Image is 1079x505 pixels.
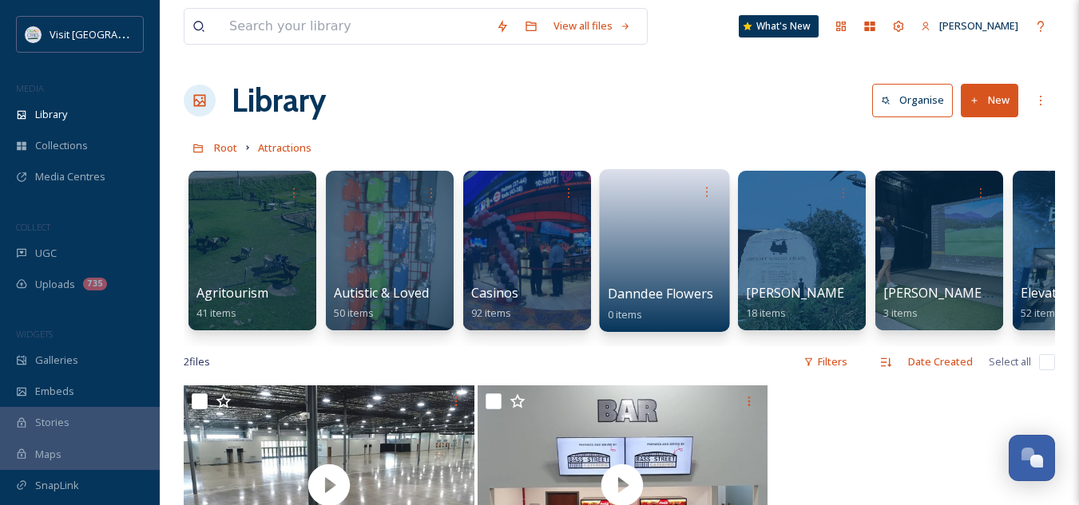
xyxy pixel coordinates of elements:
[471,286,518,320] a: Casinos92 items
[196,286,268,320] a: Agritourism41 items
[961,84,1018,116] button: New
[471,284,518,302] span: Casinos
[1009,435,1055,481] button: Open Chat
[989,354,1031,369] span: Select all
[900,346,981,377] div: Date Created
[16,221,50,233] span: COLLECT
[913,10,1026,41] a: [PERSON_NAME]
[1021,306,1061,320] span: 52 items
[608,286,714,322] a: Danndee Flowers0 items
[883,306,918,320] span: 3 items
[35,415,69,430] span: Stories
[214,138,237,157] a: Root
[26,26,42,42] img: QCCVB_VISIT_vert_logo_4c_tagline_122019.svg
[872,84,961,116] a: Organise
[746,306,786,320] span: 18 items
[184,354,210,369] span: 2 file s
[214,140,237,155] span: Root
[746,286,992,320] a: [PERSON_NAME] National Guard Hangar18 items
[196,306,236,320] span: 41 items
[334,284,429,302] span: Autistic & Loved
[50,26,173,41] span: Visit [GEOGRAPHIC_DATA]
[16,82,44,94] span: MEDIA
[608,306,643,321] span: 0 items
[16,328,53,340] span: WIDGETS
[471,306,511,320] span: 92 items
[35,246,57,261] span: UGC
[258,138,311,157] a: Attractions
[35,384,74,399] span: Embeds
[334,306,374,320] span: 50 items
[608,285,714,302] span: Danndee Flowers
[35,478,79,493] span: SnapLink
[795,346,855,377] div: Filters
[221,9,488,44] input: Search your library
[35,353,78,368] span: Galleries
[545,10,639,41] a: View all files
[739,15,819,37] a: What's New
[35,107,67,122] span: Library
[334,286,429,320] a: Autistic & Loved50 items
[35,447,61,462] span: Maps
[35,277,75,292] span: Uploads
[35,138,88,153] span: Collections
[746,284,992,302] span: [PERSON_NAME] National Guard Hangar
[83,278,107,290] div: 735
[872,84,953,116] button: Organise
[196,284,268,302] span: Agritourism
[258,140,311,155] span: Attractions
[939,18,1018,33] span: [PERSON_NAME]
[232,77,326,124] a: Library
[35,169,105,184] span: Media Centres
